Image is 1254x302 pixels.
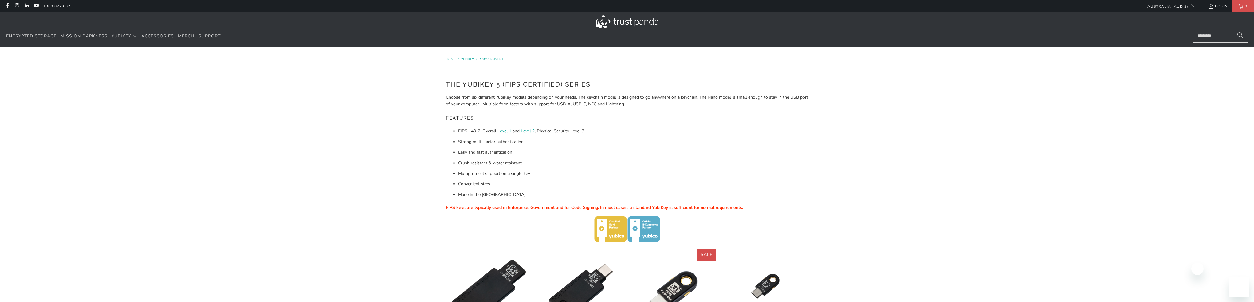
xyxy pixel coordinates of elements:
[61,33,108,39] span: Mission Darkness
[141,29,174,44] a: Accessories
[458,191,808,198] li: Made in the [GEOGRAPHIC_DATA]
[446,57,456,61] a: Home
[596,15,658,28] img: Trust Panda Australia
[461,57,503,61] a: YubiKey for Government
[1191,263,1204,275] iframe: Close message
[61,29,108,44] a: Mission Darkness
[1193,29,1248,43] input: Search...
[14,4,19,9] a: Trust Panda Australia on Instagram
[199,33,221,39] span: Support
[1208,3,1228,10] a: Login
[141,33,174,39] span: Accessories
[178,33,195,39] span: Merch
[446,205,743,210] span: FIPS keys are typically used in Enterprise, Government and for Code Signing. In most cases, a sta...
[6,29,57,44] a: Encrypted Storage
[458,170,808,177] li: Multiprotocol support on a single key
[446,94,808,108] p: Choose from six different YubiKey models depending on your needs. The keychain model is designed ...
[458,181,808,187] li: Convenient sizes
[6,29,221,44] nav: Translation missing: en.navigation.header.main_nav
[521,128,535,134] a: Level 2
[199,29,221,44] a: Support
[458,57,459,61] span: /
[497,128,511,134] a: Level 1
[1232,29,1248,43] button: Search
[112,33,131,39] span: YubiKey
[458,160,808,167] li: Crush resistant & water resistant
[446,57,455,61] span: Home
[446,112,808,124] h5: Features
[446,80,808,89] h2: The YubiKey 5 (FIPS Certified) Series
[178,29,195,44] a: Merch
[33,4,39,9] a: Trust Panda Australia on YouTube
[701,252,713,257] span: Sale
[5,4,10,9] a: Trust Panda Australia on Facebook
[1229,277,1249,297] iframe: Button to launch messaging window
[458,149,808,156] li: Easy and fast authentication
[458,128,808,135] li: FIPS 140-2, Overall and , Physical Security Level 3
[458,139,808,145] li: Strong multi-factor authentication
[6,33,57,39] span: Encrypted Storage
[112,29,137,44] summary: YubiKey
[43,3,70,10] a: 1300 072 632
[24,4,29,9] a: Trust Panda Australia on LinkedIn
